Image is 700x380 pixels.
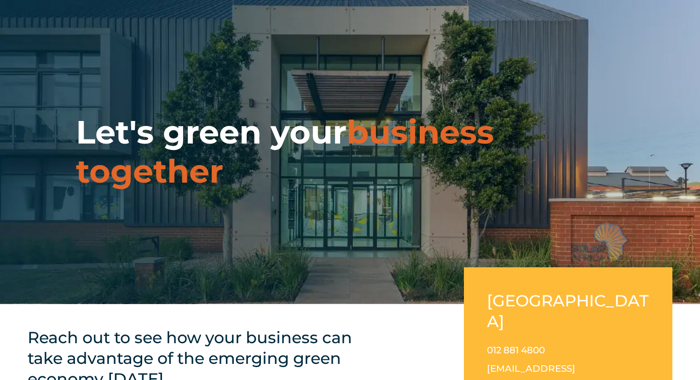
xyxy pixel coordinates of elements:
[76,113,624,191] h1: Let's green your
[487,290,649,332] h2: [GEOGRAPHIC_DATA]
[487,345,545,356] a: 012 881 4800
[76,112,494,191] span: business together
